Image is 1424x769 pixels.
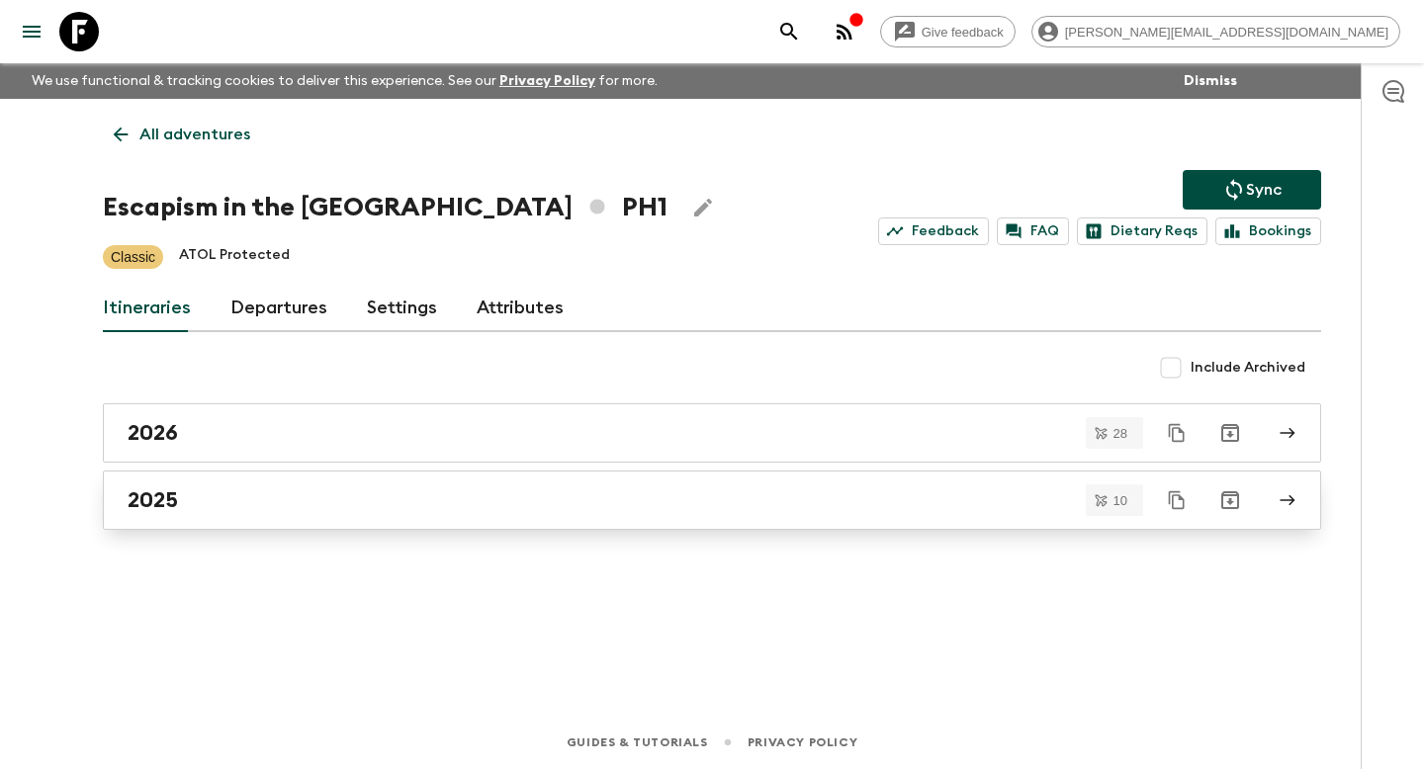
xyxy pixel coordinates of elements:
a: Dietary Reqs [1077,217,1207,245]
a: All adventures [103,115,261,154]
a: Bookings [1215,217,1321,245]
button: Archive [1210,413,1250,453]
p: All adventures [139,123,250,146]
h2: 2026 [128,420,178,446]
a: 2025 [103,470,1321,530]
span: [PERSON_NAME][EMAIL_ADDRESS][DOMAIN_NAME] [1054,25,1399,40]
span: 10 [1102,494,1139,507]
a: FAQ [997,217,1069,245]
span: 28 [1102,427,1139,440]
a: Feedback [878,217,989,245]
p: Sync [1246,178,1282,202]
a: Guides & Tutorials [567,731,708,753]
a: Attributes [477,285,564,332]
p: We use functional & tracking cookies to deliver this experience. See our for more. [24,63,666,99]
button: Duplicate [1159,415,1195,451]
a: Departures [230,285,327,332]
a: Settings [367,285,437,332]
button: Archive [1210,480,1250,520]
button: Dismiss [1179,67,1242,95]
a: Privacy Policy [748,731,857,753]
button: Edit Adventure Title [683,188,723,227]
h2: 2025 [128,487,178,513]
button: Sync adventure departures to the booking engine [1183,170,1321,210]
a: Privacy Policy [499,74,595,88]
div: [PERSON_NAME][EMAIL_ADDRESS][DOMAIN_NAME] [1031,16,1400,47]
a: 2026 [103,403,1321,463]
span: Include Archived [1191,358,1305,378]
a: Give feedback [880,16,1016,47]
button: menu [12,12,51,51]
h1: Escapism in the [GEOGRAPHIC_DATA] PH1 [103,188,667,227]
button: search adventures [769,12,809,51]
p: ATOL Protected [179,245,290,269]
p: Classic [111,247,155,267]
a: Itineraries [103,285,191,332]
button: Duplicate [1159,482,1195,518]
span: Give feedback [911,25,1015,40]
